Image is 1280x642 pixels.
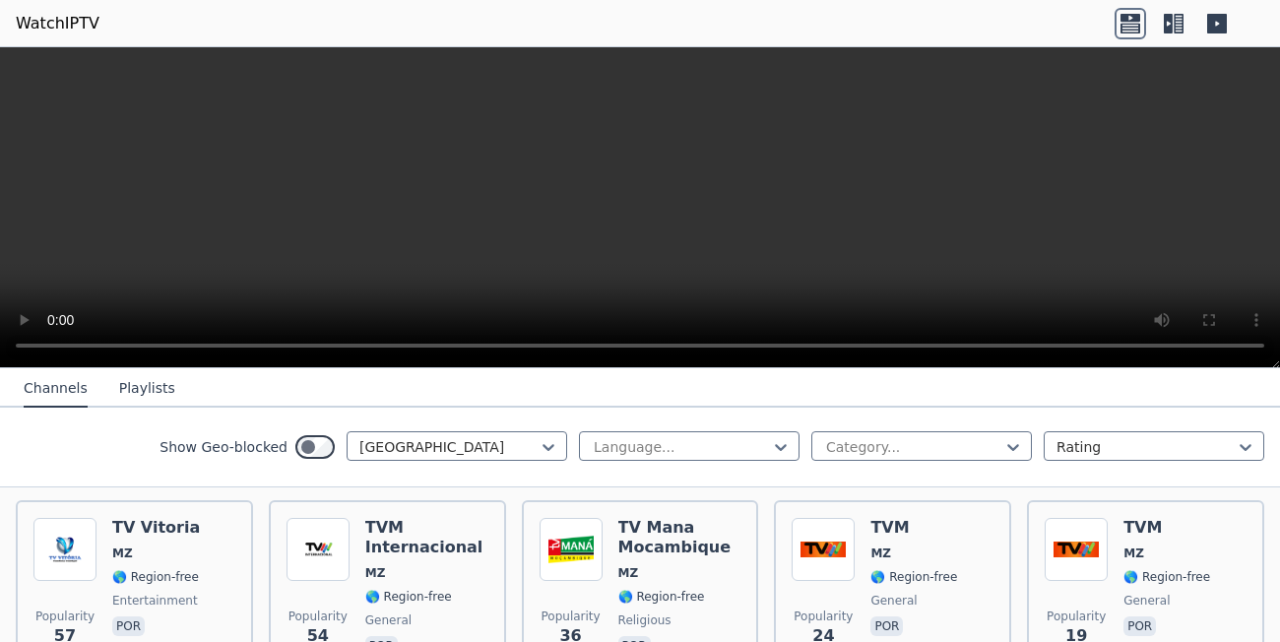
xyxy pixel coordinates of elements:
[618,565,639,581] span: MZ
[1123,593,1170,609] span: general
[540,518,603,581] img: TV Mana Mocambique
[119,370,175,408] button: Playlists
[1123,616,1156,636] p: por
[870,569,957,585] span: 🌎 Region-free
[112,616,145,636] p: por
[288,609,348,624] span: Popularity
[35,609,95,624] span: Popularity
[1123,546,1144,561] span: MZ
[542,609,601,624] span: Popularity
[792,518,855,581] img: TVM
[618,589,705,605] span: 🌎 Region-free
[618,612,672,628] span: religious
[365,565,386,581] span: MZ
[794,609,853,624] span: Popularity
[870,546,891,561] span: MZ
[112,518,200,538] h6: TV Vitoria
[1123,518,1210,538] h6: TVM
[287,518,350,581] img: TVM Internacional
[870,593,917,609] span: general
[870,518,957,538] h6: TVM
[618,518,741,557] h6: TV Mana Mocambique
[112,546,133,561] span: MZ
[24,370,88,408] button: Channels
[365,612,412,628] span: general
[160,437,288,457] label: Show Geo-blocked
[1123,569,1210,585] span: 🌎 Region-free
[33,518,96,581] img: TV Vitoria
[1047,609,1106,624] span: Popularity
[365,518,488,557] h6: TVM Internacional
[870,616,903,636] p: por
[365,589,452,605] span: 🌎 Region-free
[1045,518,1108,581] img: TVM
[16,12,99,35] a: WatchIPTV
[112,569,199,585] span: 🌎 Region-free
[112,593,198,609] span: entertainment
